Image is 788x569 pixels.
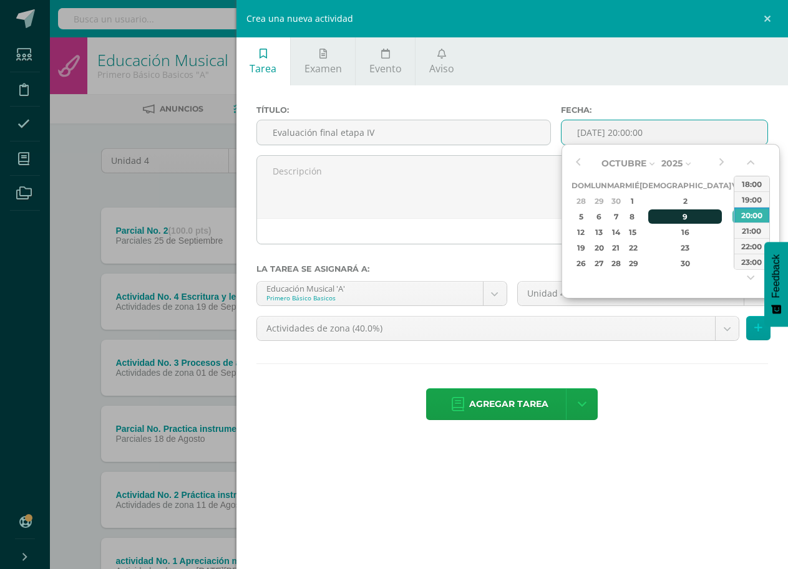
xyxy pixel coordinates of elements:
span: 2025 [661,158,683,169]
div: 24 [732,241,744,255]
th: Lun [591,178,607,193]
th: [DEMOGRAPHIC_DATA] [640,178,731,193]
div: 5 [573,209,589,224]
div: Educación Musical 'A' [266,282,474,294]
div: 7 [609,209,623,224]
th: Mar [607,178,625,193]
div: 30 [609,194,623,208]
div: 29 [592,194,605,208]
div: 3 [732,194,744,208]
div: 17 [732,225,744,239]
input: Título [257,120,550,145]
a: Unidad 4 [518,282,767,305]
div: 21 [609,241,623,255]
a: Examen [291,37,355,85]
div: 15 [626,225,638,239]
div: Primero Básico Basicos [266,294,474,302]
span: Feedback [771,254,782,298]
span: Actividades de zona (40.0%) [266,317,706,340]
span: Agregar tarea [469,389,548,419]
div: 19 [573,241,589,255]
input: Fecha de entrega [562,120,767,145]
div: 19:00 [734,191,769,207]
div: 22:00 [734,238,769,254]
a: Educación Musical 'A'Primero Básico Basicos [257,282,507,305]
th: Vie [731,178,746,193]
span: Examen [304,62,342,75]
div: 16 [648,225,722,239]
div: 12 [573,225,589,239]
div: 6 [592,209,605,224]
div: 29 [626,256,638,270]
div: 1 [626,194,638,208]
div: 23:00 [734,254,769,269]
label: Título: [256,105,551,115]
div: 27 [592,256,605,270]
label: La tarea se asignará a: [256,264,768,274]
span: Aviso [429,62,454,75]
div: 13 [592,225,605,239]
a: Actividades de zona (40.0%) [257,317,739,340]
div: 20:00 [734,207,769,222]
div: 28 [573,194,589,208]
label: Fecha: [561,105,768,115]
th: Mié [625,178,640,193]
span: Unidad 4 [527,282,734,305]
div: 14 [609,225,623,239]
div: 28 [609,256,623,270]
span: Octubre [601,158,646,169]
a: Tarea [236,37,290,85]
span: Tarea [250,62,276,75]
div: 26 [573,256,589,270]
a: Evento [356,37,415,85]
a: Aviso [416,37,467,85]
div: 30 [648,256,722,270]
div: 10 [732,209,744,224]
div: 20 [592,241,605,255]
div: 8 [626,209,638,224]
div: 23 [648,241,722,255]
span: Evento [369,62,402,75]
div: 2 [648,194,722,208]
div: 21:00 [734,222,769,238]
div: 31 [732,256,744,270]
div: 18:00 [734,176,769,191]
th: Dom [572,178,591,193]
div: 9 [648,209,722,224]
button: Feedback - Mostrar encuesta [764,242,788,327]
div: 22 [626,241,638,255]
